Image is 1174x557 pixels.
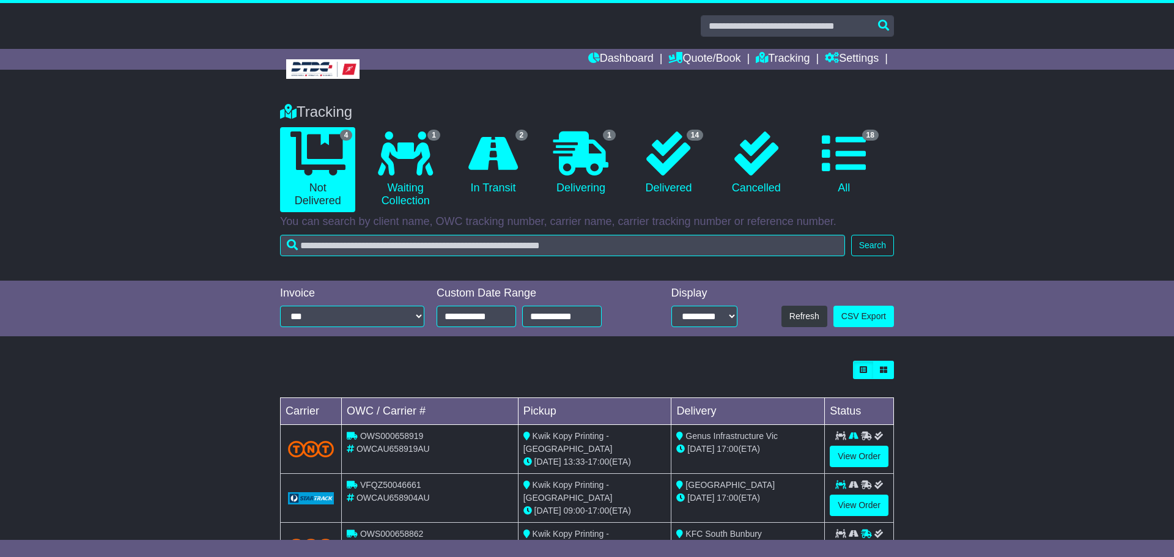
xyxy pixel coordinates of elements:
[534,506,561,515] span: [DATE]
[280,287,424,300] div: Invoice
[631,127,706,199] a: 14 Delivered
[685,431,778,441] span: Genus Infrastructure Vic
[360,480,421,490] span: VFQZ50046661
[807,127,882,199] a: 18 All
[564,457,585,467] span: 13:33
[588,506,609,515] span: 17:00
[523,480,613,503] span: Kwik Kopy Printing - [GEOGRAPHIC_DATA]
[685,480,775,490] span: [GEOGRAPHIC_DATA]
[603,130,616,141] span: 1
[781,306,827,327] button: Refresh
[340,130,353,141] span: 4
[342,398,519,425] td: OWC / Carrier #
[825,398,894,425] td: Status
[523,431,613,454] span: Kwik Kopy Printing - [GEOGRAPHIC_DATA]
[288,492,334,504] img: GetCarrierServiceLogo
[851,235,894,256] button: Search
[588,457,609,467] span: 17:00
[288,539,334,555] img: TNT_Domestic.png
[360,431,424,441] span: OWS000658919
[687,130,703,141] span: 14
[717,493,738,503] span: 17:00
[360,529,424,539] span: OWS000658862
[427,130,440,141] span: 1
[523,529,613,551] span: Kwik Kopy Printing - [GEOGRAPHIC_DATA]
[534,457,561,467] span: [DATE]
[518,398,671,425] td: Pickup
[687,444,714,454] span: [DATE]
[671,398,825,425] td: Delivery
[830,495,888,516] a: View Order
[515,130,528,141] span: 2
[281,398,342,425] td: Carrier
[523,504,666,517] div: - (ETA)
[717,444,738,454] span: 17:00
[718,127,794,199] a: Cancelled
[825,49,879,70] a: Settings
[830,446,888,467] a: View Order
[676,443,819,456] div: (ETA)
[523,456,666,468] div: - (ETA)
[671,287,737,300] div: Display
[280,127,355,212] a: 4 Not Delivered
[588,49,654,70] a: Dashboard
[676,492,819,504] div: (ETA)
[367,127,443,212] a: 1 Waiting Collection
[280,215,894,229] p: You can search by client name, OWC tracking number, carrier name, carrier tracking number or refe...
[564,506,585,515] span: 09:00
[356,444,430,454] span: OWCAU658919AU
[456,127,531,199] a: 2 In Transit
[685,529,762,539] span: KFC South Bunbury
[288,441,334,457] img: TNT_Domestic.png
[668,49,740,70] a: Quote/Book
[543,127,618,199] a: 1 Delivering
[356,493,430,503] span: OWCAU658904AU
[687,493,714,503] span: [DATE]
[833,306,894,327] a: CSV Export
[756,49,810,70] a: Tracking
[862,130,879,141] span: 18
[437,287,633,300] div: Custom Date Range
[274,103,900,121] div: Tracking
